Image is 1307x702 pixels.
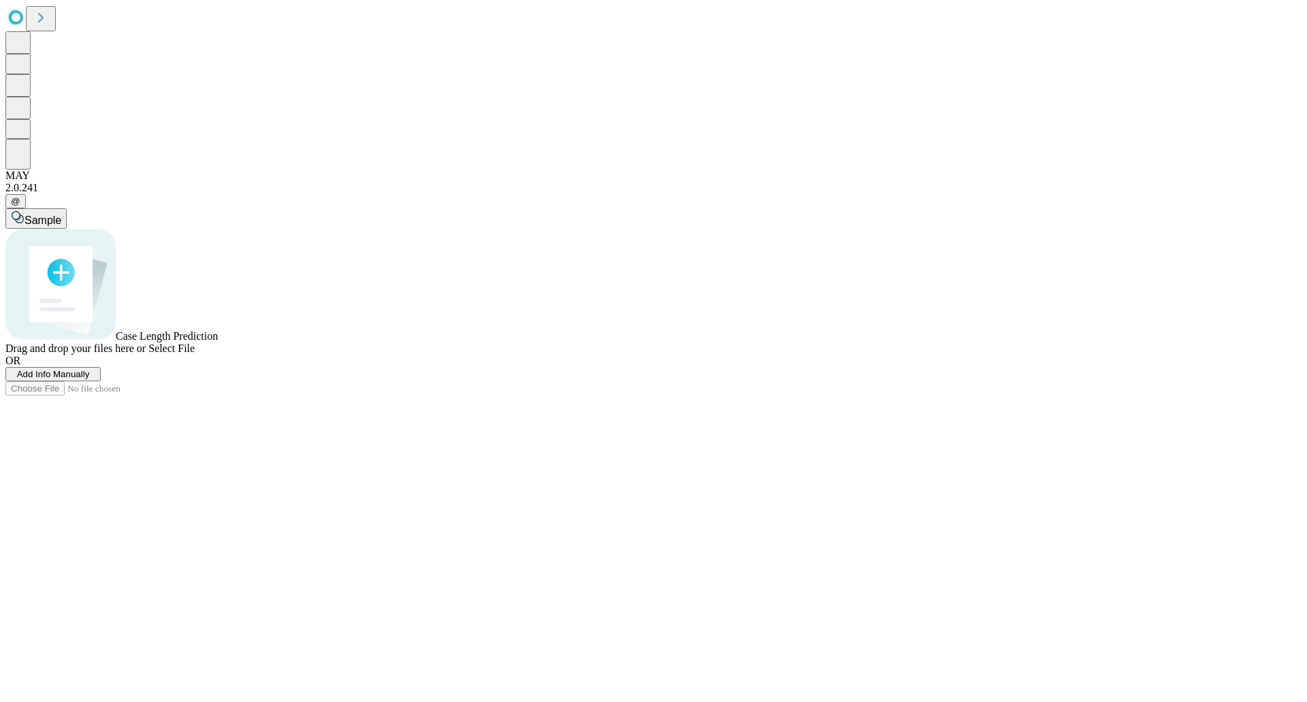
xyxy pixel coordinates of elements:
button: Add Info Manually [5,367,101,381]
span: @ [11,196,20,206]
span: Drag and drop your files here or [5,342,146,354]
div: 2.0.241 [5,182,1302,194]
span: Sample [25,214,61,226]
span: OR [5,355,20,366]
span: Case Length Prediction [116,330,218,342]
span: Add Info Manually [17,369,90,379]
button: @ [5,194,26,208]
span: Select File [148,342,195,354]
button: Sample [5,208,67,229]
div: MAY [5,170,1302,182]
